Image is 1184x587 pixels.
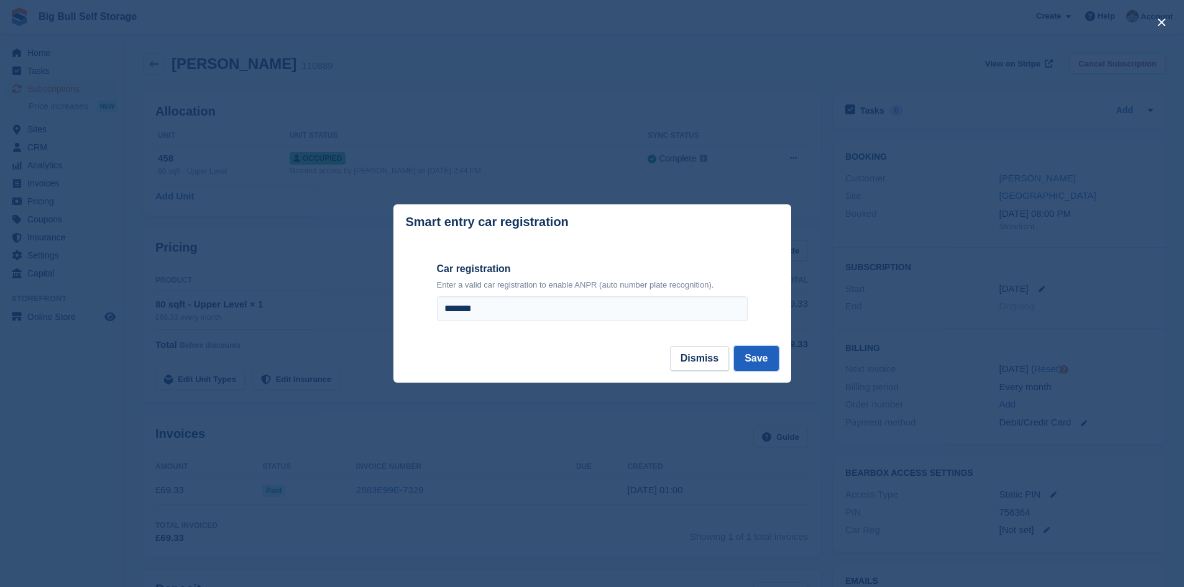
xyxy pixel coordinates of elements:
[406,215,569,229] p: Smart entry car registration
[1152,12,1172,32] button: close
[670,346,729,371] button: Dismiss
[734,346,778,371] button: Save
[437,262,748,276] label: Car registration
[437,279,748,291] p: Enter a valid car registration to enable ANPR (auto number plate recognition).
